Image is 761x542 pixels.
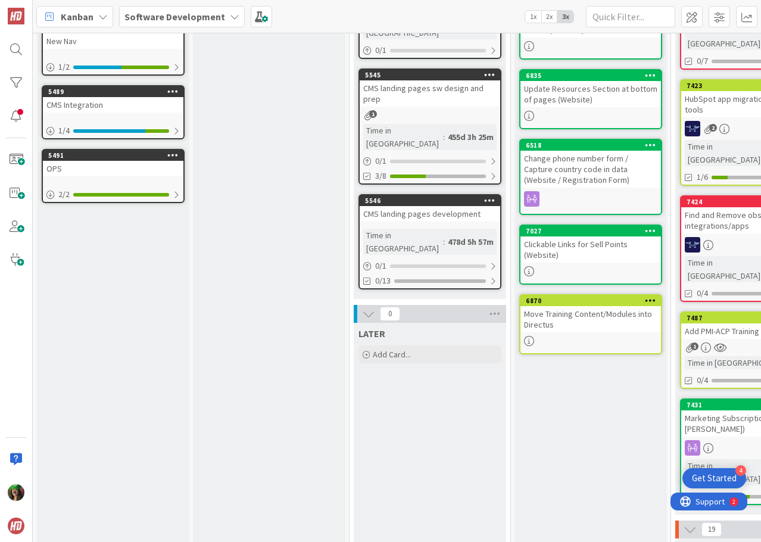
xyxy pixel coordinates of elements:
div: 5491 [48,151,183,160]
div: New Nav [43,33,183,49]
span: 0 [380,307,400,321]
div: 5546CMS landing pages development [360,195,500,222]
div: 2/2 [43,187,183,202]
span: 0 / 1 [375,260,386,272]
img: SL [8,484,24,501]
div: Update Resources Section at bottom of pages (Website) [520,81,661,107]
div: 5545CMS landing pages sw design and prep [360,70,500,107]
div: 6870Move Training Content/Modules into Directus [520,295,661,332]
div: Open Get Started checklist, remaining modules: 4 [682,468,746,488]
img: Visit kanbanzone.com [8,8,24,24]
div: CMS landing pages development [360,206,500,222]
span: Add Card... [373,349,411,360]
div: OPS [43,161,183,176]
span: 1 / 4 [58,124,70,137]
div: 5491 [43,150,183,161]
span: 0/4 [697,287,708,300]
span: Kanban [61,10,93,24]
div: Move Training Content/Modules into Directus [520,306,661,332]
div: Time in [GEOGRAPHIC_DATA] [363,229,443,255]
span: 0 / 1 [375,155,386,167]
span: 2 / 2 [58,188,70,201]
div: 5546 [365,197,500,205]
div: 0/1 [360,154,500,169]
span: 2 [709,124,717,132]
span: : [443,130,445,144]
span: 19 [701,522,722,537]
span: 0 / 1 [375,44,386,57]
span: 1x [525,11,541,23]
div: 6870 [520,295,661,306]
div: 2 [62,5,65,14]
div: Time in [GEOGRAPHIC_DATA] [363,124,443,150]
div: CMS Integration [43,97,183,113]
div: 0/1 [360,258,500,273]
div: 6835 [526,71,661,80]
div: New Nav [43,23,183,49]
div: 5545 [365,71,500,79]
div: 5546 [360,195,500,206]
div: 7027 [526,227,661,235]
div: 1/2 [43,60,183,74]
div: 7027 [520,226,661,236]
span: LATER [358,328,385,339]
img: avatar [8,518,24,534]
div: 4 [735,465,746,476]
div: 6518 [520,140,661,151]
div: 5489 [48,88,183,96]
div: 6518 [526,141,661,149]
span: 0/4 [697,374,708,387]
div: CMS landing pages sw design and prep [360,80,500,107]
span: 0/13 [375,275,391,287]
div: Change phone number form / Capture country code in data (Website / Registration Form) [520,151,661,188]
span: 1 / 2 [58,61,70,73]
div: 6518Change phone number form / Capture country code in data (Website / Registration Form) [520,140,661,188]
span: 2/5 [697,490,708,503]
img: MH [685,121,700,136]
span: 3x [557,11,573,23]
div: 7027Clickable Links for Sell Points (Website) [520,226,661,263]
input: Quick Filter... [586,6,675,27]
div: 5545 [360,70,500,80]
span: 1/6 [697,171,708,183]
span: 1 [369,110,377,118]
div: 6835Update Resources Section at bottom of pages (Website) [520,70,661,107]
div: 5489CMS Integration [43,86,183,113]
div: 5489 [43,86,183,97]
span: 2x [541,11,557,23]
span: : [443,235,445,248]
div: 0/1 [360,43,500,58]
span: 0/7 [697,55,708,67]
div: Clickable Links for Sell Points (Website) [520,236,661,263]
div: 478d 5h 57m [445,235,497,248]
div: 6870 [526,297,661,305]
div: 6835 [520,70,661,81]
div: Get Started [692,472,737,484]
span: 1 [691,342,698,350]
span: Support [25,2,54,16]
div: 455d 3h 25m [445,130,497,144]
img: MH [685,237,700,253]
b: Software Development [124,11,225,23]
div: 5491OPS [43,150,183,176]
div: 1/4 [43,123,183,138]
span: 3/8 [375,170,386,182]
